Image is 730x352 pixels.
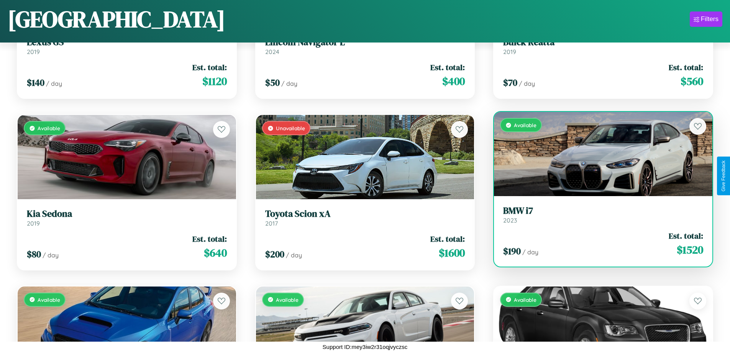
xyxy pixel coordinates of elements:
[503,245,521,257] span: $ 190
[519,80,535,87] span: / day
[514,122,536,128] span: Available
[265,248,284,260] span: $ 200
[439,245,465,260] span: $ 1600
[276,296,299,303] span: Available
[503,37,703,56] a: Buick Reatta2019
[27,37,227,48] h3: Lexus GS
[192,233,227,244] span: Est. total:
[265,37,465,48] h3: Lincoln Navigator L
[701,15,719,23] div: Filters
[265,208,465,219] h3: Toyota Scion xA
[503,48,516,56] span: 2019
[430,233,465,244] span: Est. total:
[503,216,517,224] span: 2023
[721,160,726,192] div: Give Feedback
[38,125,60,131] span: Available
[690,11,722,27] button: Filters
[669,230,703,241] span: Est. total:
[503,37,703,48] h3: Buick Reatta
[265,48,279,56] span: 2024
[27,219,40,227] span: 2019
[669,62,703,73] span: Est. total:
[265,76,280,89] span: $ 50
[8,3,225,35] h1: [GEOGRAPHIC_DATA]
[442,74,465,89] span: $ 400
[27,208,227,227] a: Kia Sedona2019
[265,37,465,56] a: Lincoln Navigator L2024
[514,296,536,303] span: Available
[430,62,465,73] span: Est. total:
[677,242,703,257] span: $ 1520
[27,248,41,260] span: $ 80
[27,208,227,219] h3: Kia Sedona
[202,74,227,89] span: $ 1120
[323,342,408,352] p: Support ID: mey3iw2r31oqjvyczsc
[503,205,703,224] a: BMW i72023
[265,219,278,227] span: 2017
[276,125,305,131] span: Unavailable
[43,251,59,259] span: / day
[192,62,227,73] span: Est. total:
[281,80,297,87] span: / day
[27,76,44,89] span: $ 140
[46,80,62,87] span: / day
[27,37,227,56] a: Lexus GS2019
[38,296,60,303] span: Available
[681,74,703,89] span: $ 560
[265,208,465,227] a: Toyota Scion xA2017
[503,205,703,216] h3: BMW i7
[503,76,517,89] span: $ 70
[286,251,302,259] span: / day
[522,248,538,256] span: / day
[27,48,40,56] span: 2019
[204,245,227,260] span: $ 640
